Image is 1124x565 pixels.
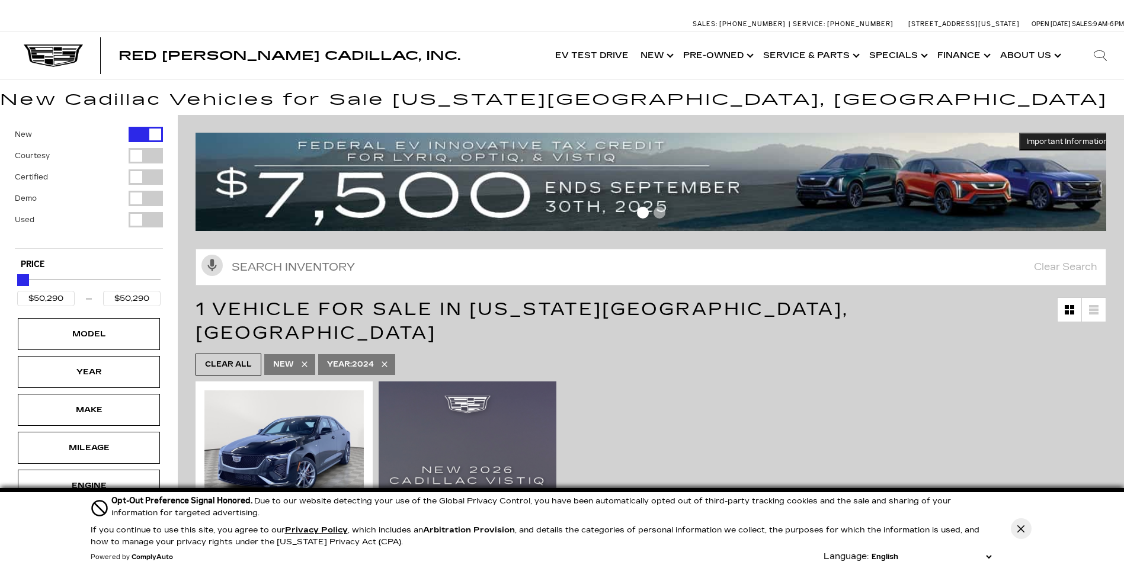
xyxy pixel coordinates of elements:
[931,32,994,79] a: Finance
[119,49,460,63] span: Red [PERSON_NAME] Cadillac, Inc.
[18,318,160,350] div: ModelModel
[17,270,161,306] div: Price
[423,525,515,535] strong: Arbitration Provision
[1032,20,1071,28] span: Open [DATE]
[15,214,34,226] label: Used
[327,357,374,372] span: 2024
[201,255,223,276] svg: Click to toggle on voice search
[693,21,789,27] a: Sales: [PHONE_NUMBER]
[285,525,348,535] a: Privacy Policy
[1093,20,1124,28] span: 9 AM-6 PM
[827,20,894,28] span: [PHONE_NUMBER]
[863,32,931,79] a: Specials
[119,50,460,62] a: Red [PERSON_NAME] Cadillac, Inc.
[15,129,32,140] label: New
[59,403,119,416] div: Make
[18,470,160,502] div: EngineEngine
[59,441,119,454] div: Mileage
[91,525,979,547] p: If you continue to use this site, you agree to our , which includes an , and details the categori...
[908,20,1020,28] a: [STREET_ADDRESS][US_STATE]
[635,32,677,79] a: New
[719,20,786,28] span: [PHONE_NUMBER]
[327,360,352,368] span: Year :
[793,20,825,28] span: Service:
[18,356,160,388] div: YearYear
[17,274,29,286] div: Maximum Price
[205,357,252,372] span: Clear All
[654,207,665,219] span: Go to slide 2
[15,150,50,162] label: Courtesy
[24,44,83,67] img: Cadillac Dark Logo with Cadillac White Text
[637,207,649,219] span: Go to slide 1
[15,192,37,204] label: Demo
[693,20,718,28] span: Sales:
[994,32,1065,79] a: About Us
[1011,518,1032,539] button: Close Button
[869,551,994,563] select: Language Select
[59,328,119,341] div: Model
[59,365,119,378] div: Year
[196,249,1106,285] input: Search Inventory
[677,32,757,79] a: Pre-Owned
[21,259,157,270] h5: Price
[824,553,869,561] div: Language:
[757,32,863,79] a: Service & Parts
[111,496,254,506] span: Opt-Out Preference Signal Honored .
[1026,137,1108,146] span: Important Information
[132,554,173,561] a: ComplyAuto
[59,479,119,492] div: Engine
[17,291,75,306] input: Minimum
[111,495,994,519] div: Due to our website detecting your use of the Global Privacy Control, you have been automatically ...
[789,21,896,27] a: Service: [PHONE_NUMBER]
[1072,20,1093,28] span: Sales:
[91,554,173,561] div: Powered by
[204,390,364,510] img: 2024 Cadillac CT4 Sport
[273,357,294,372] span: New
[18,432,160,464] div: MileageMileage
[103,291,161,306] input: Maximum
[1019,133,1115,150] button: Important Information
[549,32,635,79] a: EV Test Drive
[15,127,163,248] div: Filter by Vehicle Type
[15,171,48,183] label: Certified
[18,394,160,426] div: MakeMake
[196,133,1115,231] img: vrp-tax-ending-august-version
[196,298,848,344] span: 1 Vehicle for Sale in [US_STATE][GEOGRAPHIC_DATA], [GEOGRAPHIC_DATA]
